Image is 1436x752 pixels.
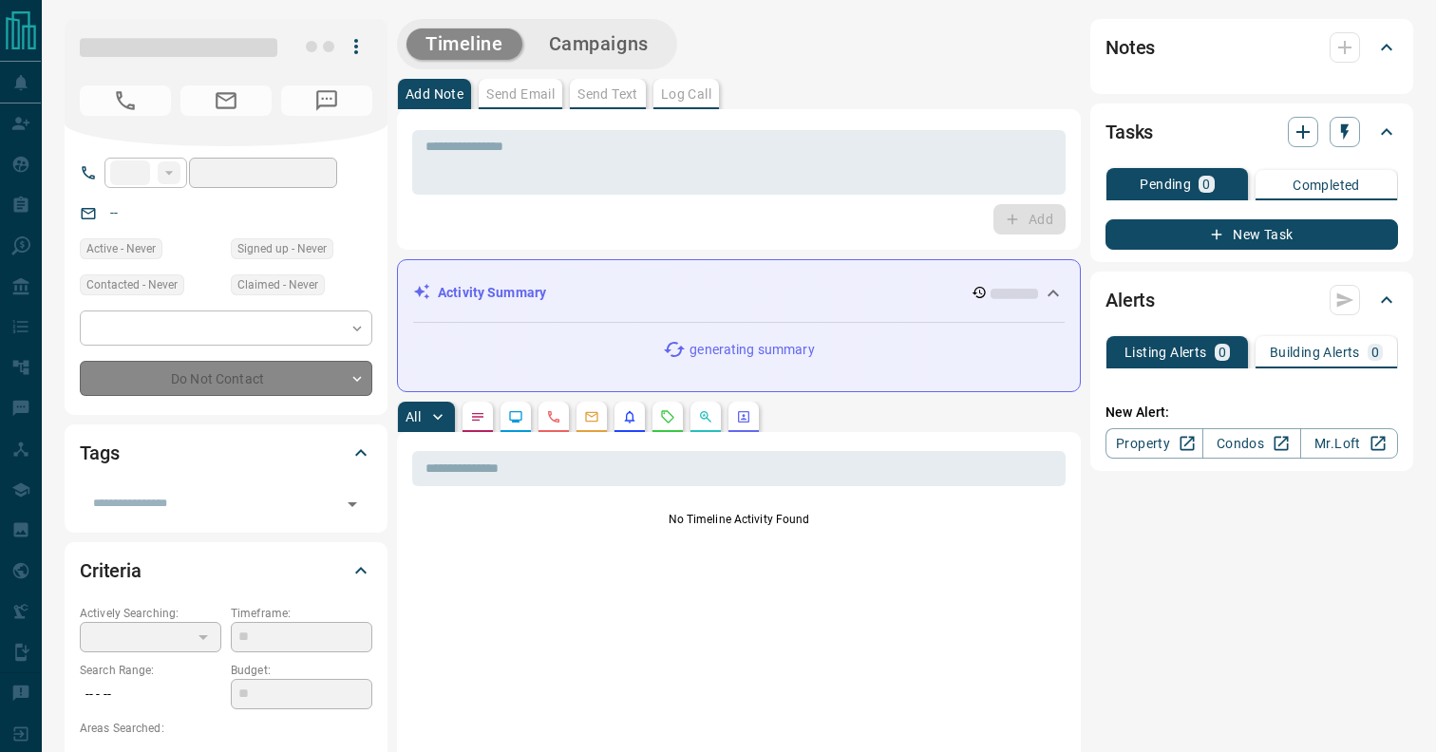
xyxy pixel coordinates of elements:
p: Budget: [231,662,372,679]
p: generating summary [690,340,814,360]
svg: Requests [660,409,675,424]
span: No Number [80,85,171,116]
div: Criteria [80,548,372,593]
h2: Tasks [1105,117,1153,147]
button: Open [339,491,366,517]
p: 0 [1219,346,1226,359]
p: Completed [1293,179,1360,192]
div: Activity Summary [413,275,1065,310]
button: Timeline [406,28,522,60]
a: Condos [1202,428,1300,459]
p: Actively Searching: [80,605,221,622]
p: -- - -- [80,679,221,710]
span: Claimed - Never [237,275,318,294]
p: 0 [1202,178,1210,191]
div: Tasks [1105,109,1398,155]
h2: Criteria [80,555,142,586]
p: Add Note [406,87,463,101]
svg: Emails [584,409,599,424]
a: Property [1105,428,1203,459]
p: New Alert: [1105,403,1398,423]
span: Contacted - Never [86,275,178,294]
p: Areas Searched: [80,720,372,737]
p: 0 [1371,346,1379,359]
p: Listing Alerts [1124,346,1207,359]
p: Timeframe: [231,605,372,622]
svg: Lead Browsing Activity [508,409,523,424]
svg: Agent Actions [736,409,751,424]
p: Activity Summary [438,283,546,303]
h2: Notes [1105,32,1155,63]
svg: Opportunities [698,409,713,424]
span: No Email [180,85,272,116]
svg: Calls [546,409,561,424]
button: New Task [1105,219,1398,250]
h2: Tags [80,438,119,468]
span: No Number [281,85,372,116]
p: All [406,410,421,423]
a: -- [110,205,118,220]
div: Do Not Contact [80,361,372,396]
p: No Timeline Activity Found [412,511,1066,528]
h2: Alerts [1105,285,1155,315]
div: Tags [80,430,372,476]
p: Search Range: [80,662,221,679]
svg: Listing Alerts [622,409,637,424]
span: Active - Never [86,239,156,258]
p: Pending [1140,178,1191,191]
a: Mr.Loft [1300,428,1398,459]
svg: Notes [470,409,485,424]
div: Alerts [1105,277,1398,323]
span: Signed up - Never [237,239,327,258]
button: Campaigns [530,28,668,60]
div: Notes [1105,25,1398,70]
p: Building Alerts [1270,346,1360,359]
